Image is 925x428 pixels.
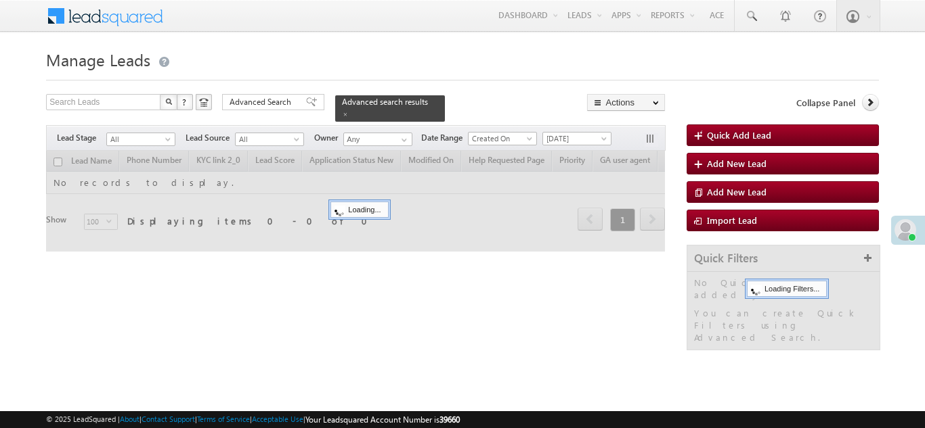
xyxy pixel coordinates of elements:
[46,49,150,70] span: Manage Leads
[342,97,428,107] span: Advanced search results
[707,214,757,226] span: Import Lead
[46,413,460,426] span: © 2025 LeadSquared | | | | |
[165,98,172,105] img: Search
[796,97,855,109] span: Collapse Panel
[707,129,771,141] span: Quick Add Lead
[707,158,767,169] span: Add New Lead
[394,133,411,147] a: Show All Items
[468,132,537,145] a: Created On
[120,414,139,423] a: About
[252,414,303,423] a: Acceptable Use
[542,132,611,145] a: [DATE]
[543,133,607,145] span: [DATE]
[197,414,250,423] a: Terms of Service
[182,96,188,108] span: ?
[235,133,304,146] a: All
[57,132,106,144] span: Lead Stage
[343,133,412,146] input: Type to Search
[469,133,533,145] span: Created On
[107,133,171,145] span: All
[707,186,767,197] span: Add New Lead
[186,132,235,144] span: Lead Source
[177,94,193,110] button: ?
[106,133,175,146] a: All
[587,94,665,111] button: Actions
[142,414,195,423] a: Contact Support
[314,132,343,144] span: Owner
[236,133,300,145] span: All
[230,96,295,108] span: Advanced Search
[305,414,460,425] span: Your Leadsquared Account Number is
[439,414,460,425] span: 39660
[421,132,468,144] span: Date Range
[330,201,388,218] div: Loading...
[747,281,827,297] div: Loading Filters...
